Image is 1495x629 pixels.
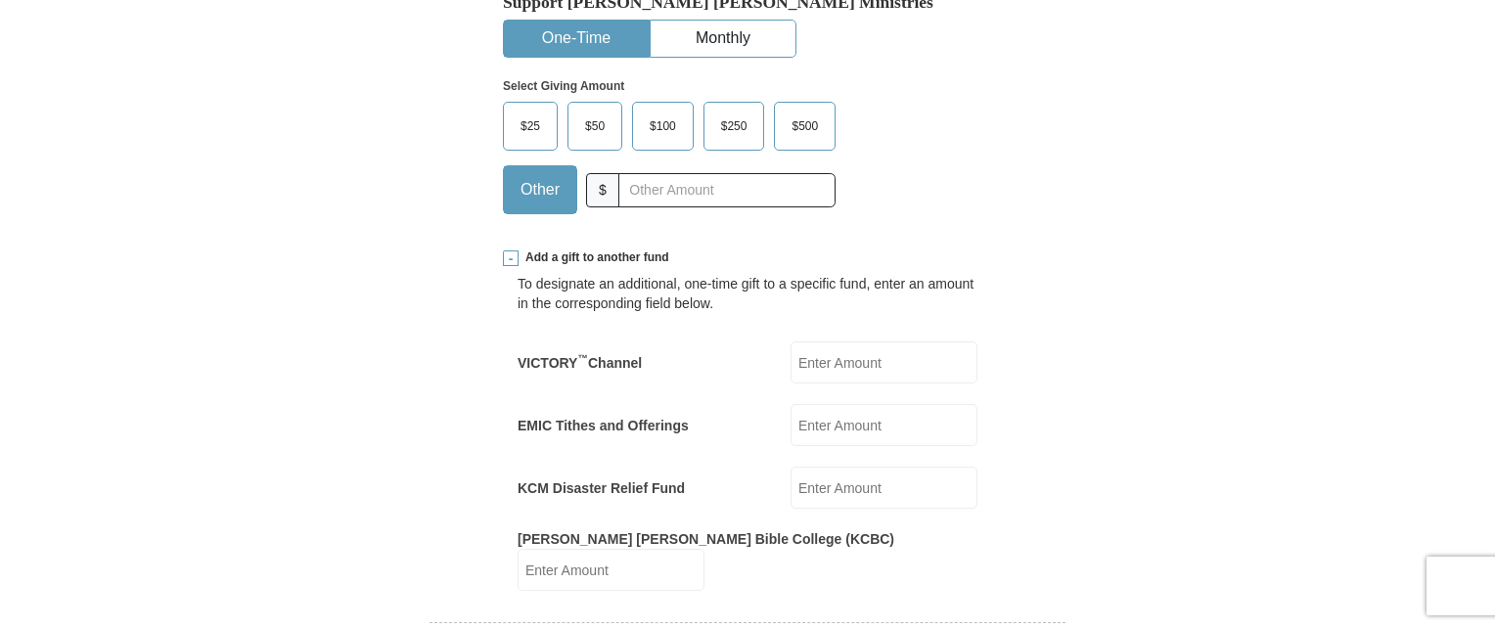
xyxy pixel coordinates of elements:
[518,549,704,591] input: Enter Amount
[511,112,550,141] span: $25
[711,112,757,141] span: $250
[518,274,977,313] div: To designate an additional, one-time gift to a specific fund, enter an amount in the correspondin...
[503,79,624,93] strong: Select Giving Amount
[518,416,689,435] label: EMIC Tithes and Offerings
[511,175,569,204] span: Other
[791,404,977,446] input: Enter Amount
[518,353,642,373] label: VICTORY Channel
[577,352,588,364] sup: ™
[518,529,894,549] label: [PERSON_NAME] [PERSON_NAME] Bible College (KCBC)
[504,21,649,57] button: One-Time
[575,112,614,141] span: $50
[791,467,977,509] input: Enter Amount
[518,478,685,498] label: KCM Disaster Relief Fund
[618,173,836,207] input: Other Amount
[586,173,619,207] span: $
[782,112,828,141] span: $500
[651,21,795,57] button: Monthly
[640,112,686,141] span: $100
[519,249,669,266] span: Add a gift to another fund
[791,341,977,383] input: Enter Amount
